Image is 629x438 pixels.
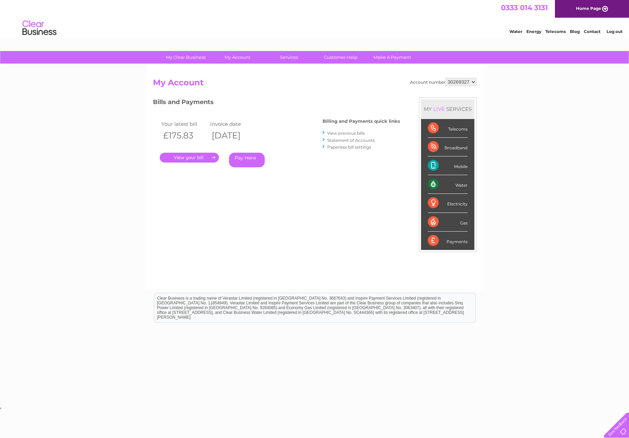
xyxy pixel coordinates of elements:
[570,29,580,34] a: Blog
[229,153,265,167] a: Pay Here
[154,4,475,33] div: Clear Business is a trading name of Verastar Limited (registered in [GEOGRAPHIC_DATA] No. 3667643...
[428,156,468,175] div: Mobile
[607,29,623,34] a: Log out
[322,119,400,124] h4: Billing and Payments quick links
[327,131,365,136] a: View previous bills
[209,51,265,64] a: My Account
[428,138,468,156] div: Broadband
[509,29,522,34] a: Water
[22,18,57,38] img: logo.png
[153,78,476,91] h2: My Account
[160,153,219,163] a: .
[421,99,474,119] div: MY SERVICES
[584,29,600,34] a: Contact
[526,29,541,34] a: Energy
[364,51,420,64] a: Make A Payment
[428,232,468,250] div: Payments
[410,78,476,86] div: Account number
[545,29,566,34] a: Telecoms
[261,51,317,64] a: Services
[428,175,468,194] div: Water
[327,138,375,143] a: Statement of Accounts
[158,51,214,64] a: My Clear Business
[160,129,209,142] th: £175.83
[428,194,468,213] div: Electricity
[501,3,548,12] a: 0333 014 3131
[208,119,257,129] td: Invoice date
[160,119,209,129] td: Your latest bill
[313,51,369,64] a: Customer Help
[432,106,446,112] div: LIVE
[428,119,468,138] div: Telecoms
[428,213,468,232] div: Gas
[327,145,371,150] a: Paperless bill settings
[153,97,400,109] h3: Bills and Payments
[208,129,257,142] th: [DATE]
